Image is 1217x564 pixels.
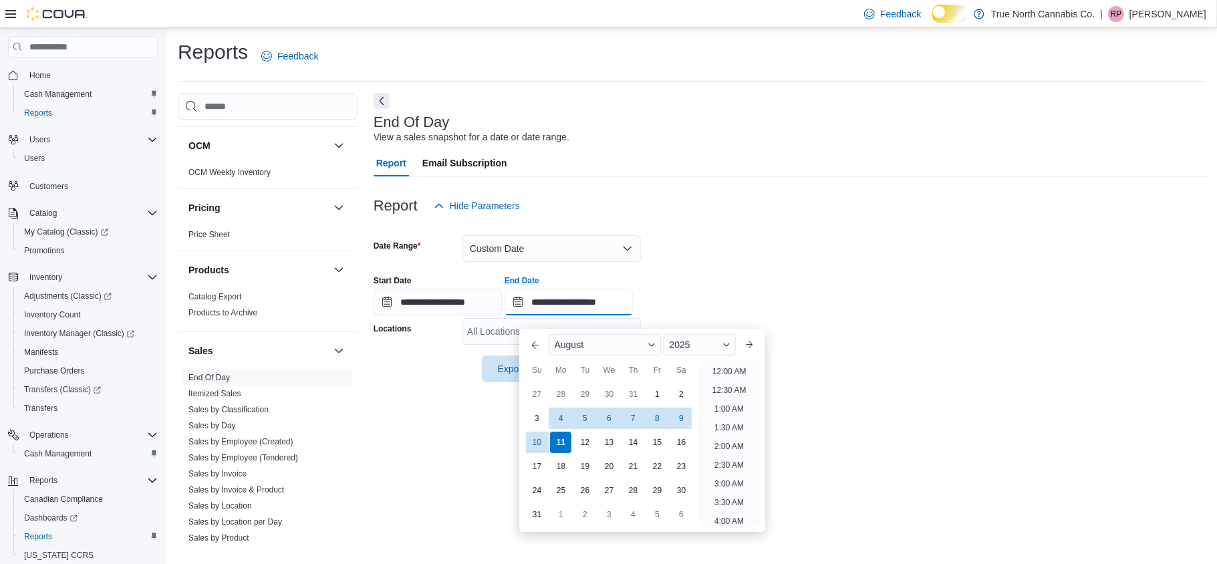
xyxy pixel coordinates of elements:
[646,456,668,477] div: day-22
[374,114,450,130] h3: End Of Day
[574,384,595,405] div: day-29
[24,366,85,376] span: Purchase Orders
[19,446,158,462] span: Cash Management
[24,513,78,523] span: Dashboards
[188,452,298,463] span: Sales by Employee (Tendered)
[574,456,595,477] div: day-19
[19,105,158,121] span: Reports
[24,132,55,148] button: Users
[24,89,92,100] span: Cash Management
[574,504,595,525] div: day-2
[13,241,163,260] button: Promotions
[29,430,69,440] span: Operations
[24,531,52,542] span: Reports
[188,229,230,240] span: Price Sheet
[526,480,547,501] div: day-24
[622,480,644,501] div: day-28
[19,344,63,360] a: Manifests
[188,308,257,317] a: Products to Archive
[646,408,668,429] div: day-8
[1111,6,1122,22] span: RP
[331,343,347,359] button: Sales
[24,384,101,395] span: Transfers (Classic)
[19,491,108,507] a: Canadian Compliance
[646,504,668,525] div: day-5
[646,480,668,501] div: day-29
[19,86,158,102] span: Cash Management
[374,198,418,214] h3: Report
[24,328,134,339] span: Inventory Manager (Classic)
[188,453,298,462] a: Sales by Employee (Tendered)
[709,420,749,436] li: 1:30 AM
[24,291,112,301] span: Adjustments (Classic)
[698,361,759,527] ul: Time
[188,372,230,383] span: End Of Day
[188,420,236,431] span: Sales by Day
[188,501,252,511] span: Sales by Location
[549,334,661,356] div: Button. Open the month selector. August is currently selected.
[991,6,1095,22] p: True North Cannabis Co.
[19,307,86,323] a: Inventory Count
[19,363,158,379] span: Purchase Orders
[331,200,347,216] button: Pricing
[13,223,163,241] a: My Catalog (Classic)
[19,547,158,563] span: Washington CCRS
[256,43,323,69] a: Feedback
[188,405,269,414] a: Sales by Classification
[707,364,752,380] li: 12:00 AM
[188,263,328,277] button: Products
[598,432,620,453] div: day-13
[505,275,539,286] label: End Date
[598,360,620,381] div: We
[932,5,968,22] input: Dark Mode
[188,201,220,215] h3: Pricing
[29,70,51,81] span: Home
[376,150,406,176] span: Report
[24,550,94,561] span: [US_STATE] CCRS
[3,65,163,85] button: Home
[13,343,163,362] button: Manifests
[670,432,692,453] div: day-16
[19,243,70,259] a: Promotions
[598,480,620,501] div: day-27
[19,325,140,341] a: Inventory Manager (Classic)
[24,427,158,443] span: Operations
[188,517,282,527] a: Sales by Location per Day
[13,305,163,324] button: Inventory Count
[13,509,163,527] a: Dashboards
[19,307,158,323] span: Inventory Count
[622,326,633,337] button: Open list of options
[13,444,163,463] button: Cash Management
[188,263,229,277] h3: Products
[24,245,65,256] span: Promotions
[526,432,547,453] div: day-10
[24,205,158,221] span: Catalog
[598,408,620,429] div: day-6
[24,132,158,148] span: Users
[19,150,158,166] span: Users
[24,178,74,194] a: Customers
[622,456,644,477] div: day-21
[19,400,158,416] span: Transfers
[188,201,328,215] button: Pricing
[188,291,241,302] span: Catalog Export
[3,471,163,490] button: Reports
[505,289,633,315] input: Press the down key to enter a popover containing a calendar. Press the escape key to close the po...
[13,362,163,380] button: Purchase Orders
[19,491,158,507] span: Canadian Compliance
[29,272,62,283] span: Inventory
[188,404,269,415] span: Sales by Classification
[670,360,692,381] div: Sa
[19,510,83,526] a: Dashboards
[622,384,644,405] div: day-31
[24,177,158,194] span: Customers
[19,224,114,240] a: My Catalog (Classic)
[374,289,502,315] input: Press the down key to open a popover containing a calendar.
[622,360,644,381] div: Th
[24,448,92,459] span: Cash Management
[24,153,45,164] span: Users
[374,323,412,334] label: Locations
[188,344,213,358] h3: Sales
[374,275,412,286] label: Start Date
[24,205,62,221] button: Catalog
